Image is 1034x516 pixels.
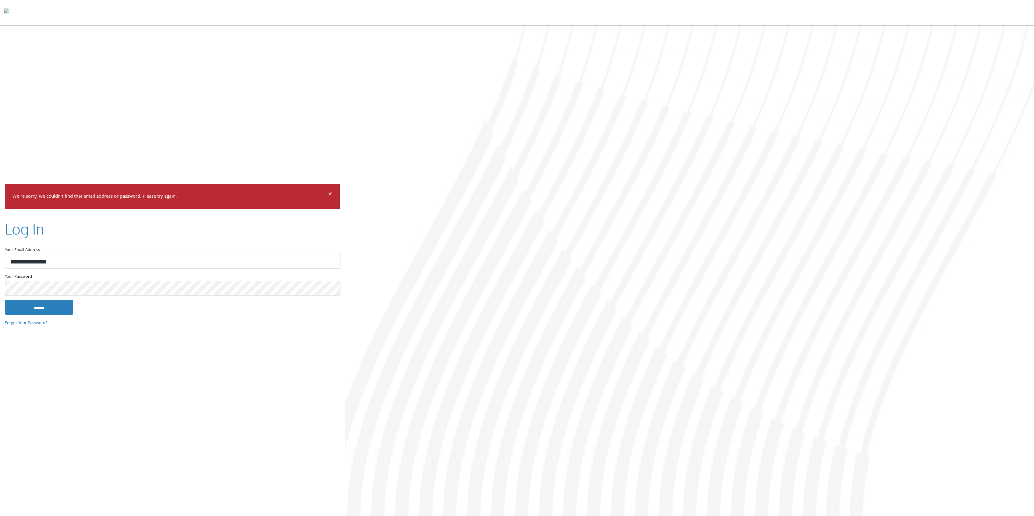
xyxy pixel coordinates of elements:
[5,320,48,327] a: Forgot Your Password?
[5,219,44,239] h2: Log In
[4,6,9,19] img: todyl-logo-dark.svg
[328,189,332,201] span: ×
[328,191,332,199] button: Dismiss alert
[5,273,340,281] label: Your Password
[12,193,327,201] p: We're sorry, we couldn't find that email address or password. Please try again.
